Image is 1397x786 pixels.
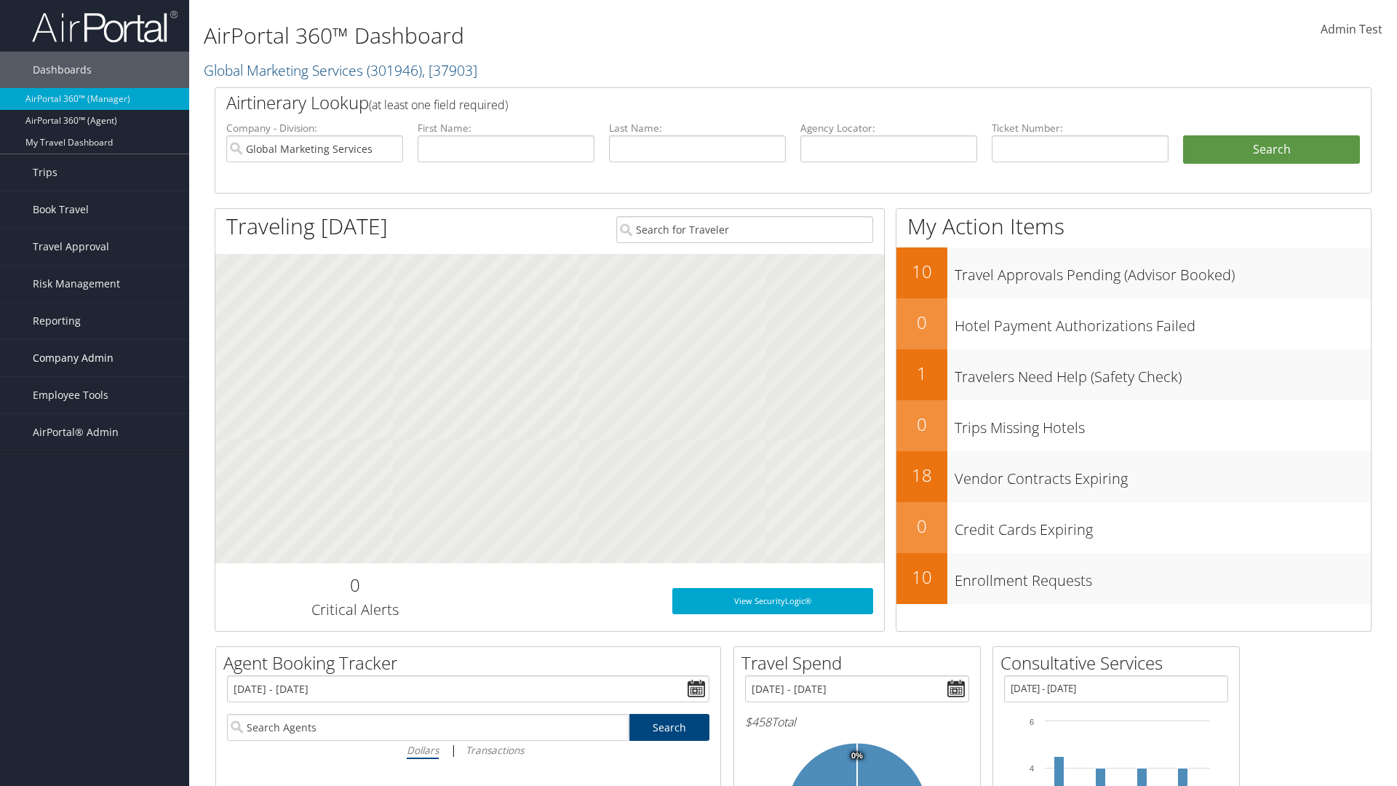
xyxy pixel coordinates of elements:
h3: Trips Missing Hotels [955,410,1371,438]
tspan: 6 [1030,718,1034,726]
h3: Credit Cards Expiring [955,512,1371,540]
h2: 0 [226,573,483,598]
h2: 18 [896,463,947,488]
a: 10Enrollment Requests [896,553,1371,604]
label: Last Name: [609,121,786,135]
h3: Travelers Need Help (Safety Check) [955,360,1371,387]
h2: 0 [896,412,947,437]
span: Travel Approval [33,229,109,265]
a: Global Marketing Services [204,60,477,80]
label: Company - Division: [226,121,403,135]
h2: Consultative Services [1000,651,1239,675]
a: 0Hotel Payment Authorizations Failed [896,298,1371,349]
h6: Total [745,714,969,730]
label: First Name: [418,121,594,135]
span: Company Admin [33,340,114,376]
a: 0Trips Missing Hotels [896,400,1371,451]
label: Ticket Number: [992,121,1169,135]
h2: Airtinerary Lookup [226,90,1264,115]
h2: 10 [896,565,947,589]
h2: 1 [896,361,947,386]
button: Search [1183,135,1360,164]
tspan: 0% [851,752,863,761]
span: Employee Tools [33,377,108,413]
a: View SecurityLogic® [672,588,873,614]
div: | [227,741,709,759]
span: , [ 37903 ] [422,60,477,80]
a: 1Travelers Need Help (Safety Check) [896,349,1371,400]
span: Dashboards [33,52,92,88]
i: Transactions [466,743,524,757]
input: Search for Traveler [616,216,873,243]
h3: Hotel Payment Authorizations Failed [955,309,1371,336]
h2: 0 [896,310,947,335]
a: Admin Test [1321,7,1382,52]
h2: 0 [896,514,947,539]
a: Search [629,714,710,741]
h3: Enrollment Requests [955,563,1371,591]
span: Book Travel [33,191,89,228]
i: Dollars [407,743,439,757]
h2: Agent Booking Tracker [223,651,720,675]
span: ( 301946 ) [367,60,422,80]
span: Risk Management [33,266,120,302]
h1: AirPortal 360™ Dashboard [204,20,990,51]
h1: My Action Items [896,211,1371,242]
img: airportal-logo.png [32,9,178,44]
a: 0Credit Cards Expiring [896,502,1371,553]
h3: Travel Approvals Pending (Advisor Booked) [955,258,1371,285]
h2: Travel Spend [741,651,980,675]
tspan: 4 [1030,764,1034,773]
input: Search Agents [227,714,629,741]
span: AirPortal® Admin [33,414,119,450]
h2: 10 [896,259,947,284]
span: Reporting [33,303,81,339]
span: $458 [745,714,771,730]
span: Trips [33,154,57,191]
h3: Critical Alerts [226,600,483,620]
span: Admin Test [1321,21,1382,37]
h1: Traveling [DATE] [226,211,388,242]
h3: Vendor Contracts Expiring [955,461,1371,489]
span: (at least one field required) [369,97,508,113]
a: 10Travel Approvals Pending (Advisor Booked) [896,247,1371,298]
a: 18Vendor Contracts Expiring [896,451,1371,502]
label: Agency Locator: [800,121,977,135]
